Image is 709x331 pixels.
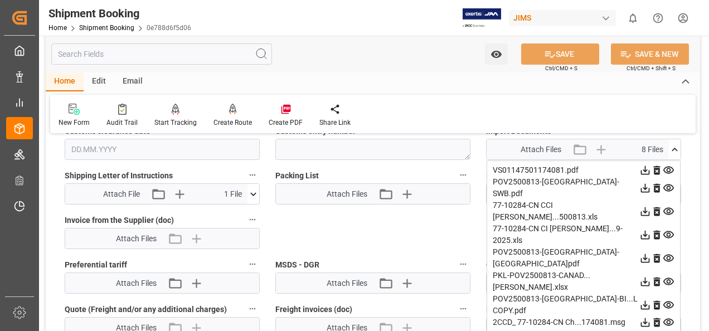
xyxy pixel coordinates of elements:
[642,144,663,155] span: 8 Files
[486,170,628,182] span: Master [PERSON_NAME] of Lading (doc)
[275,259,319,271] span: MSDS - DGR
[269,118,303,128] div: Create PDF
[486,259,525,271] span: OGD - PGA
[509,7,620,28] button: JIMS
[485,43,508,65] button: open menu
[116,233,157,245] span: Attach Files
[65,304,227,315] span: Quote (Freight and/or any additional charges)
[456,301,470,316] button: Freight invoices (doc)
[521,144,561,155] span: Attach Files
[48,5,191,22] div: Shipment Booking
[627,64,676,72] span: Ctrl/CMD + Shift + S
[493,164,674,176] div: VS01147501174081.pdf
[493,293,674,317] div: POV2500813-[GEOGRAPHIC_DATA]-BI...L COPY.pdf
[493,270,674,293] div: PKL-POV2500813-CANAD...[PERSON_NAME].xlsx
[456,168,470,182] button: Packing List
[65,215,174,226] span: Invoice from the Supplier (doc)
[51,43,272,65] input: Search Fields
[65,139,260,160] input: DD.MM.YYYY
[114,72,151,91] div: Email
[79,24,134,32] a: Shipment Booking
[59,118,90,128] div: New Form
[493,317,674,328] div: 2CCD_ 77-10284-CN Ch...174081.msg
[116,278,157,289] span: Attach Files
[486,304,530,315] span: Duty invoice
[493,199,674,223] div: 77-10284-CN CCI [PERSON_NAME]...500813.xls
[493,176,674,199] div: POV2500813-[GEOGRAPHIC_DATA]-SWB.pdf
[65,170,173,182] span: Shipping Letter of Instructions
[620,6,645,31] button: show 0 new notifications
[645,6,671,31] button: Help Center
[224,188,242,200] span: 1 File
[245,168,260,182] button: Shipping Letter of Instructions
[103,188,140,200] span: Attach File
[493,223,674,246] div: 77-10284-CN CI [PERSON_NAME]...9-2025.xls
[327,188,367,200] span: Attach Files
[319,118,351,128] div: Share Link
[84,72,114,91] div: Edit
[509,10,616,26] div: JIMS
[521,43,599,65] button: SAVE
[245,257,260,271] button: Preferential tariff
[463,8,501,28] img: Exertis%20JAM%20-%20Email%20Logo.jpg_1722504956.jpg
[545,64,577,72] span: Ctrl/CMD + S
[611,43,689,65] button: SAVE & NEW
[275,304,352,315] span: Freight invoices (doc)
[154,118,197,128] div: Start Tracking
[275,170,319,182] span: Packing List
[48,24,67,32] a: Home
[245,301,260,316] button: Quote (Freight and/or any additional charges)
[245,212,260,227] button: Invoice from the Supplier (doc)
[456,257,470,271] button: MSDS - DGR
[327,278,367,289] span: Attach Files
[493,246,674,270] div: POV2500813-[GEOGRAPHIC_DATA]-[GEOGRAPHIC_DATA]pdf
[46,72,84,91] div: Home
[213,118,252,128] div: Create Route
[65,259,127,271] span: Preferential tariff
[106,118,138,128] div: Audit Trail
